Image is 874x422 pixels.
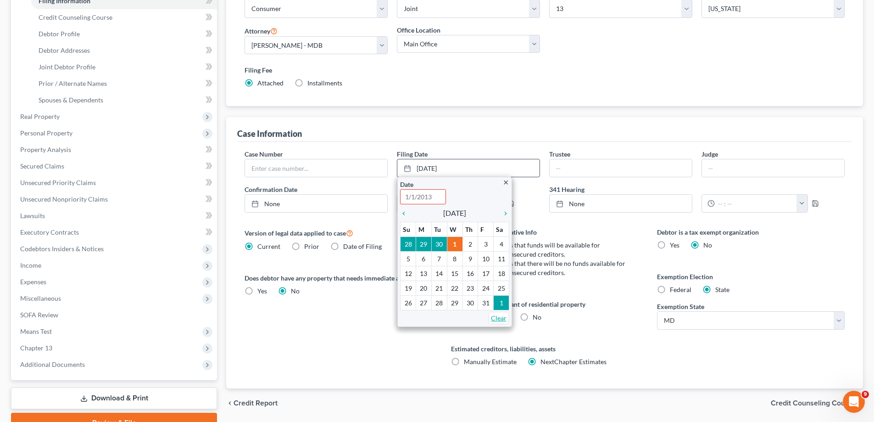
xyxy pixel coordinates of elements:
span: Manually Estimate [464,358,517,366]
label: Office Location [397,25,440,35]
label: Attorney [245,25,278,36]
span: Installments [307,79,342,87]
label: 341 Hearing [545,185,849,194]
span: Debtor Addresses [39,46,90,54]
label: Date [400,180,413,189]
td: 29 [447,296,462,310]
iframe: Intercom live chat [843,391,865,413]
input: 1/1/2013 [400,189,446,204]
a: None [550,195,692,212]
a: Debtor Addresses [31,42,217,59]
span: Current [257,242,280,250]
span: Yes [257,287,267,295]
input: -- : -- [715,195,797,212]
td: 8 [447,252,462,266]
label: Estimated creditors, liabilities, assets [451,344,639,354]
td: 30 [431,237,447,252]
span: Prior [304,242,319,250]
span: Lawsuits [20,212,45,219]
span: Date of Filing [343,242,382,250]
td: 22 [447,281,462,296]
td: 24 [478,281,494,296]
span: Expenses [20,278,46,286]
span: Executory Contracts [20,228,79,236]
a: close [502,177,509,187]
td: 30 [462,296,478,310]
td: 21 [431,281,447,296]
span: Personal Property [20,129,72,137]
span: NextChapter Estimates [540,358,607,366]
a: Clear [489,312,509,324]
td: 1 [447,237,462,252]
a: Secured Claims [13,158,217,174]
label: Version of legal data applied to case [245,227,432,238]
span: Credit Counseling Course [771,399,856,407]
label: Debtor is a tax exempt organization [657,227,845,237]
td: 2 [462,237,478,252]
span: Additional Documents [20,360,85,368]
td: 5 [401,252,416,266]
td: 28 [401,237,416,252]
td: 11 [494,252,509,266]
th: Th [462,222,478,237]
a: Debtor Profile [31,26,217,42]
td: 4 [494,237,509,252]
a: Joint Debtor Profile [31,59,217,75]
label: Filing Date [397,149,428,159]
label: Case Number [245,149,283,159]
span: Credit Counseling Course [39,13,112,21]
a: Unsecured Priority Claims [13,174,217,191]
button: chevron_left Credit Report [226,399,278,407]
td: 14 [431,266,447,281]
input: -- [702,159,844,177]
span: No [291,287,300,295]
input: -- [550,159,692,177]
a: chevron_right [497,208,509,219]
td: 18 [494,266,509,281]
th: W [447,222,462,237]
label: Debtor resides as tenant of residential property [451,299,639,309]
span: Credit Report [234,399,278,407]
td: 17 [478,266,494,281]
a: Prior / Alternate Names [31,75,217,92]
span: Real Property [20,113,60,120]
td: 9 [462,252,478,266]
label: Does debtor have any property that needs immediate attention? [245,273,432,283]
a: SOFA Review [13,307,217,323]
span: Joint Debtor Profile [39,63,95,71]
span: Federal [670,286,691,293]
th: M [416,222,432,237]
td: 15 [447,266,462,281]
div: Case Information [237,128,302,139]
td: 3 [478,237,494,252]
span: Unsecured Nonpriority Claims [20,195,108,203]
label: Exemption Election [657,272,845,281]
i: chevron_left [226,399,234,407]
span: No [703,241,712,249]
span: No [533,313,541,321]
label: Trustee [549,149,570,159]
i: close [502,179,509,186]
label: Filing Fee [245,65,845,75]
label: Confirmation Date [240,185,545,194]
span: Secured Claims [20,162,64,170]
span: 9 [862,391,869,398]
td: 19 [401,281,416,296]
td: 25 [494,281,509,296]
a: Credit Counseling Course [31,9,217,26]
span: State [715,286,729,293]
td: 10 [478,252,494,266]
span: Property Analysis [20,146,71,153]
span: Income [20,261,41,269]
a: [DATE] [397,159,540,177]
a: Spouses & Dependents [31,92,217,108]
span: Debtor estimates that there will be no funds available for distribution to unsecured creditors. [464,259,625,276]
input: Enter case number... [245,159,387,177]
span: Chapter 13 [20,344,52,352]
td: 31 [478,296,494,310]
th: Tu [431,222,447,237]
a: Property Analysis [13,141,217,158]
td: 26 [401,296,416,310]
span: Debtor Profile [39,30,80,38]
td: 27 [416,296,432,310]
